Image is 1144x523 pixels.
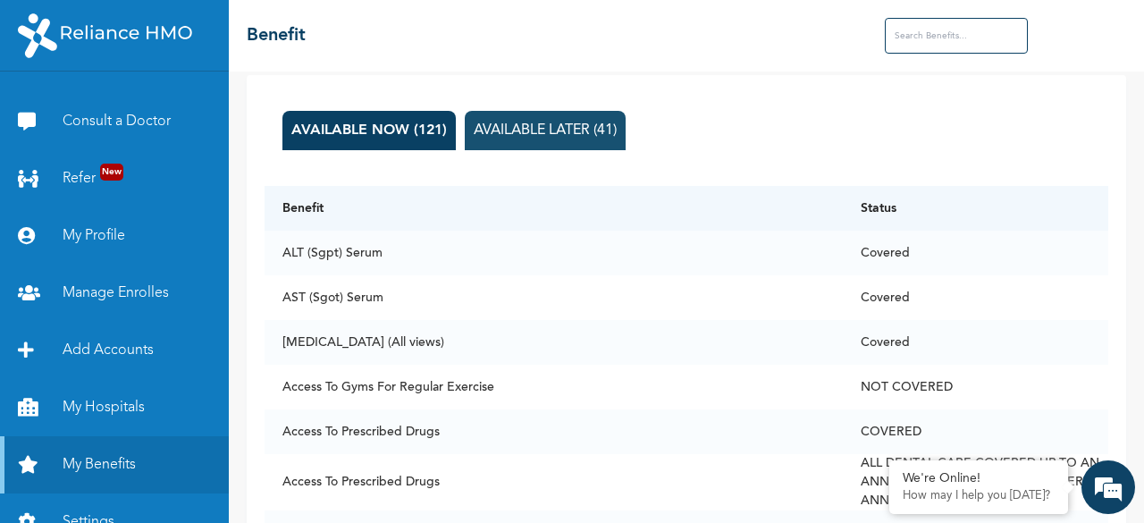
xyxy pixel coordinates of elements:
td: Access To Prescribed Drugs [265,454,843,510]
div: We're Online! [903,471,1055,486]
td: ALT (Sgpt) Serum [265,231,843,275]
td: AST (Sgot) Serum [265,275,843,320]
p: How may I help you today? [903,489,1055,503]
td: Access To Prescribed Drugs [265,409,843,454]
input: Search Benefits... [885,18,1028,54]
th: Benefit [265,186,843,231]
img: RelianceHMO's Logo [18,13,192,58]
span: Conversation [9,464,175,477]
td: Access To Gyms For Regular Exercise [265,365,843,409]
h2: Benefit [247,22,306,49]
td: NOT COVERED [843,365,1108,409]
td: Covered [843,231,1108,275]
img: d_794563401_company_1708531726252_794563401 [33,89,72,134]
td: Covered [843,275,1108,320]
button: AVAILABLE LATER (41) [465,111,626,150]
div: Chat with us now [93,100,300,123]
span: New [100,164,123,181]
td: [MEDICAL_DATA] (All views) [265,320,843,365]
button: AVAILABLE NOW (121) [282,111,456,150]
td: Covered [843,320,1108,365]
td: COVERED [843,409,1108,454]
td: ALL DENTAL CARE COVERED UP TO AN ANNUAL LIMIT OF 30,000 NAIRA PER ANNUM [843,454,1108,510]
div: FAQs [175,433,341,488]
textarea: Type your message and hit 'Enter' [9,370,341,433]
span: We're online! [104,166,247,347]
th: Status [843,186,1108,231]
div: Minimize live chat window [293,9,336,52]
